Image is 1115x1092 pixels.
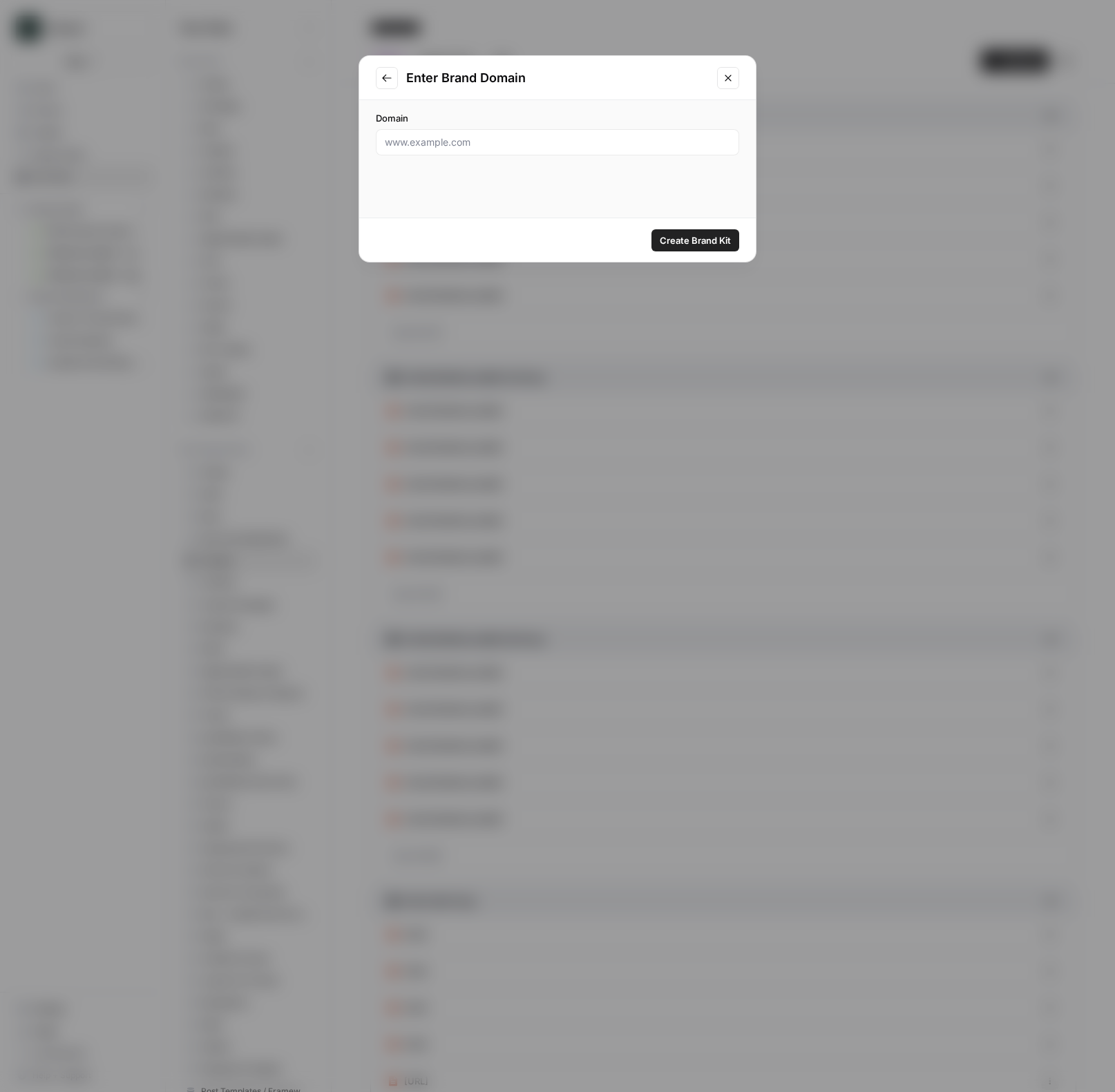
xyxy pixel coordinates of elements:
h2: Enter Brand Domain [406,68,709,88]
button: Go to previous step [376,67,398,89]
button: Close modal [717,67,739,89]
button: Create Brand Kit [651,229,739,251]
input: www.example.com [385,135,730,149]
span: Create Brand Kit [660,233,731,247]
label: Domain [376,111,739,125]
